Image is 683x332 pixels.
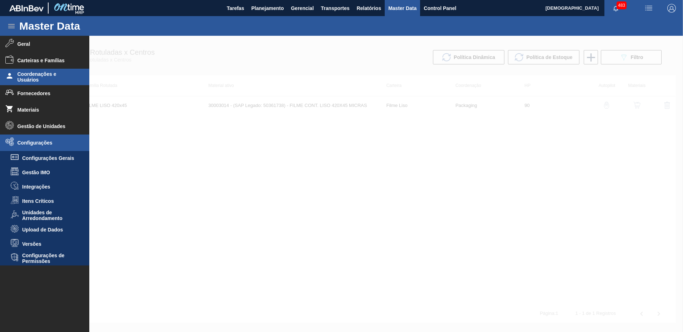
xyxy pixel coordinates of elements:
[18,140,76,146] span: Configurações
[251,4,284,13] span: Planejamento
[604,3,627,13] button: Notificações
[18,123,76,129] span: Gestão de Unidades
[667,4,676,13] img: Logout
[18,58,76,63] span: Carteiras e Famílias
[22,184,77,190] span: Integrações
[22,227,77,233] span: Upload de Dados
[22,170,77,175] span: Gestão IMO
[644,4,653,13] img: userActions
[22,210,77,221] span: Unidades de Arredondamento
[424,4,456,13] span: Control Panel
[22,198,77,204] span: Itens Críticos
[22,241,77,247] span: Versões
[19,22,146,30] h1: Master Data
[22,253,77,264] span: Configurações de Permissões
[357,4,381,13] span: Relatórios
[18,41,76,47] span: Geral
[22,155,77,161] span: Configurações Gerais
[18,91,76,96] span: Fornecedores
[617,1,627,9] span: 483
[18,71,76,83] span: Coordenações e Usuários
[9,5,44,11] img: TNhmsLtSVTkK8tSr43FrP2fwEKptu5GPRR3wAAAABJRU5ErkJggg==
[291,4,314,13] span: Gerencial
[388,4,417,13] span: Master Data
[227,4,244,13] span: Tarefas
[18,107,76,113] span: Materiais
[321,4,349,13] span: Transportes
